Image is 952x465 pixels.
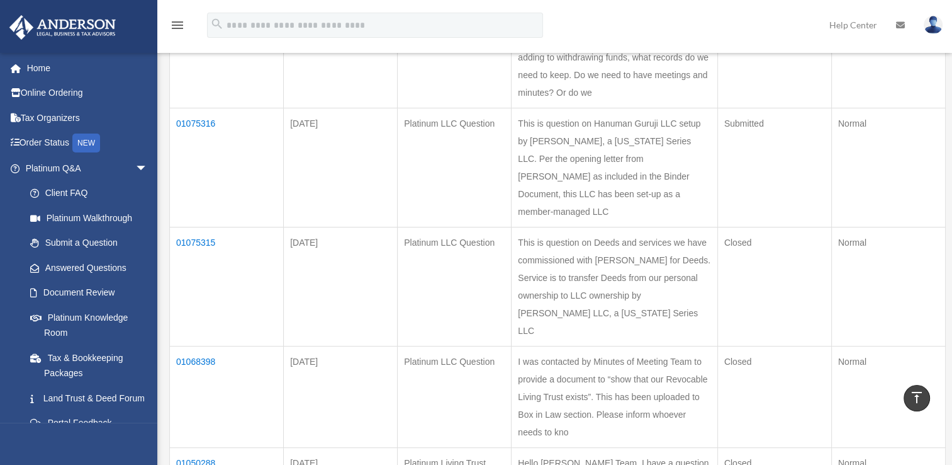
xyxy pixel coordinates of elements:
td: Closed [717,347,831,448]
i: vertical_align_top [909,390,924,405]
a: Submit a Question [18,231,160,256]
a: vertical_align_top [904,385,930,411]
td: Platinum LLC Question [398,227,512,347]
a: menu [170,22,185,33]
a: Document Review [18,280,160,306]
a: Order StatusNEW [9,130,167,156]
td: Platinum LLC Question [398,7,512,108]
td: This is question on Hanuman Guruji LLC setup by [PERSON_NAME], a [US_STATE] Series LLC. Per the o... [512,108,718,227]
td: Normal [831,108,945,227]
td: 01075315 [170,227,284,347]
a: Portal Feedback [18,411,160,436]
a: Home [9,55,167,81]
a: Online Ordering [9,81,167,106]
a: Platinum Q&Aarrow_drop_down [9,156,160,181]
td: [DATE] [284,347,398,448]
a: Answered Questions [18,255,154,280]
td: Closed [717,7,831,108]
td: Platinum LLC Question [398,347,512,448]
img: User Pic [924,16,943,34]
td: Closed [717,227,831,347]
span: arrow_drop_down [135,156,160,181]
a: Client FAQ [18,181,160,206]
td: Normal [831,347,945,448]
td: I was contacted by Minutes of Meeting Team to provide a document to “show that our Revocable Livi... [512,347,718,448]
i: menu [170,18,185,33]
td: Platinum LLC Question [398,108,512,227]
td: Normal [831,7,945,108]
a: Tax Organizers [9,105,167,130]
td: Normal [831,227,945,347]
div: NEW [72,134,100,152]
td: [DATE] [284,7,398,108]
td: Submitted [717,108,831,227]
td: [DATE] [284,108,398,227]
a: Platinum Knowledge Room [18,305,160,345]
i: search [210,17,224,31]
td: This is question on Deeds and services we have commissioned with [PERSON_NAME] for Deeds. Service... [512,227,718,347]
td: This question is about cashflow for our three LLCs and how we manage the cashflow. When adding to... [512,7,718,108]
a: Tax & Bookkeeping Packages [18,345,160,386]
img: Anderson Advisors Platinum Portal [6,15,120,40]
td: 01075316 [170,108,284,227]
td: [DATE] [284,227,398,347]
td: 01075323 [170,7,284,108]
td: 01068398 [170,347,284,448]
a: Platinum Walkthrough [18,205,160,231]
a: Land Trust & Deed Forum [18,386,160,411]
